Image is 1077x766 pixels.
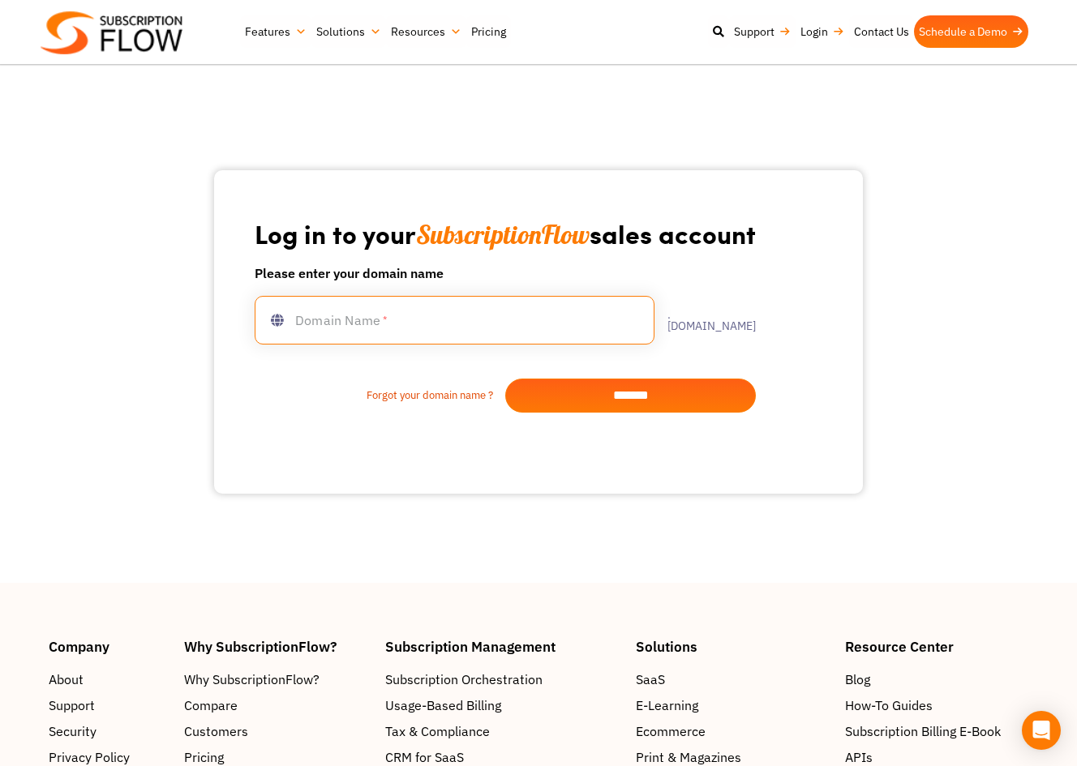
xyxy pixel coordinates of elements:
a: Security [49,721,168,741]
span: Why SubscriptionFlow? [184,670,320,689]
a: Blog [845,670,1028,689]
a: Ecommerce [636,721,829,741]
span: E-Learning [636,695,698,715]
a: Support [49,695,168,715]
h1: Log in to your sales account [255,217,756,250]
img: Subscriptionflow [41,11,182,54]
a: Solutions [311,15,386,48]
span: Subscription Billing E-Book [845,721,1001,741]
h4: Why SubscriptionFlow? [184,640,370,653]
a: Compare [184,695,370,715]
a: Pricing [466,15,511,48]
a: E-Learning [636,695,829,715]
a: Customers [184,721,370,741]
h4: Subscription Management [385,640,620,653]
div: Open Intercom Messenger [1022,711,1061,750]
span: Compare [184,695,238,715]
span: Support [49,695,95,715]
h6: Please enter your domain name [255,263,756,283]
a: Usage-Based Billing [385,695,620,715]
a: Support [729,15,796,48]
span: SaaS [636,670,665,689]
span: Security [49,721,97,741]
a: Resources [386,15,466,48]
span: Tax & Compliance [385,721,490,741]
a: Why SubscriptionFlow? [184,670,370,689]
a: Contact Us [849,15,914,48]
span: About [49,670,84,689]
h4: Resource Center [845,640,1028,653]
h4: Solutions [636,640,829,653]
h4: Company [49,640,168,653]
a: SaaS [636,670,829,689]
a: Tax & Compliance [385,721,620,741]
a: Login [796,15,849,48]
span: Usage-Based Billing [385,695,501,715]
a: Forgot your domain name ? [255,387,505,404]
a: Features [240,15,311,48]
span: Subscription Orchestration [385,670,543,689]
a: Schedule a Demo [914,15,1028,48]
a: Subscription Orchestration [385,670,620,689]
span: Ecommerce [636,721,706,741]
a: How-To Guides [845,695,1028,715]
a: Subscription Billing E-Book [845,721,1028,741]
span: SubscriptionFlow [416,218,590,250]
span: Blog [845,670,870,689]
a: About [49,670,168,689]
span: Customers [184,721,248,741]
span: How-To Guides [845,695,933,715]
label: .[DOMAIN_NAME] [654,309,756,332]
